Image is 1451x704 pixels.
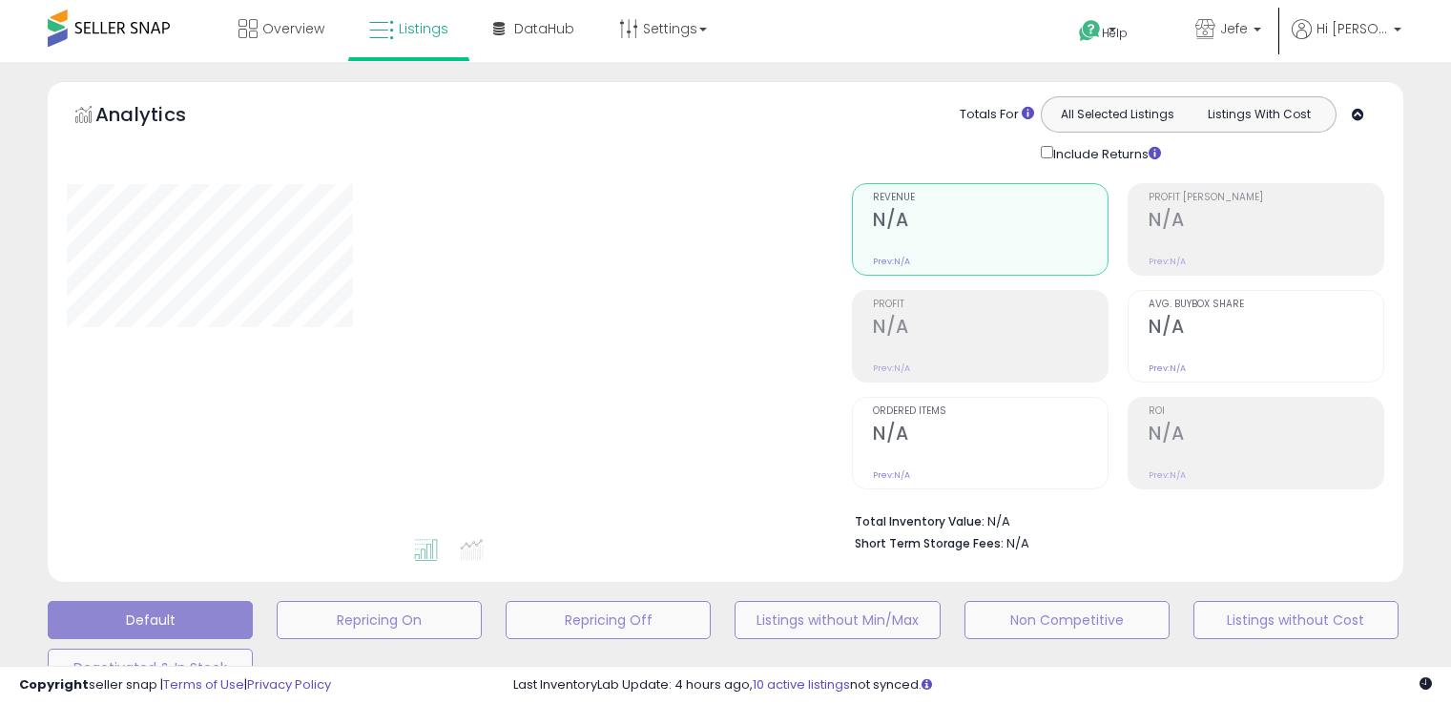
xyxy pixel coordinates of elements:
small: Prev: N/A [873,256,910,267]
button: Deactivated & In Stock [48,649,253,687]
li: N/A [855,508,1370,531]
span: Hi [PERSON_NAME] [1316,19,1388,38]
i: Get Help [1078,19,1102,43]
div: Last InventoryLab Update: 4 hours ago, not synced. [513,676,1432,694]
i: Click here to read more about un-synced listings. [922,678,932,691]
div: Include Returns [1026,142,1184,164]
h2: N/A [873,316,1108,342]
button: All Selected Listings [1047,102,1189,127]
span: Avg. Buybox Share [1149,300,1383,310]
strong: Copyright [19,675,89,694]
span: N/A [1006,534,1029,552]
h2: N/A [873,209,1108,235]
h2: N/A [1149,423,1383,448]
h2: N/A [1149,209,1383,235]
button: Listings without Cost [1193,601,1399,639]
span: Overview [262,19,324,38]
b: Total Inventory Value: [855,513,985,529]
h2: N/A [873,423,1108,448]
span: Jefe [1220,19,1248,38]
small: Prev: N/A [873,469,910,481]
a: Privacy Policy [247,675,331,694]
small: Prev: N/A [1149,362,1186,374]
small: Prev: N/A [873,362,910,374]
div: Totals For [960,106,1034,124]
span: Profit [873,300,1108,310]
span: Ordered Items [873,406,1108,417]
button: Default [48,601,253,639]
a: Terms of Use [163,675,244,694]
button: Non Competitive [964,601,1170,639]
a: Hi [PERSON_NAME] [1292,19,1401,62]
div: seller snap | | [19,676,331,694]
span: Help [1102,25,1128,41]
h5: Analytics [95,101,223,133]
button: Listings With Cost [1188,102,1330,127]
small: Prev: N/A [1149,469,1186,481]
a: 10 active listings [753,675,850,694]
span: Profit [PERSON_NAME] [1149,193,1383,203]
span: DataHub [514,19,574,38]
span: Listings [399,19,448,38]
button: Repricing Off [506,601,711,639]
button: Repricing On [277,601,482,639]
a: Help [1064,5,1165,62]
h2: N/A [1149,316,1383,342]
small: Prev: N/A [1149,256,1186,267]
b: Short Term Storage Fees: [855,535,1004,551]
span: Revenue [873,193,1108,203]
button: Listings without Min/Max [735,601,940,639]
span: ROI [1149,406,1383,417]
